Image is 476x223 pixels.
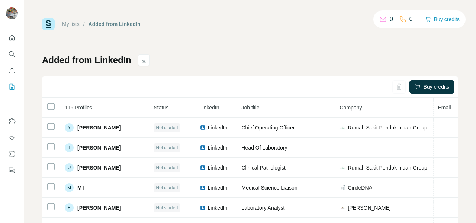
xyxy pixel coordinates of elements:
[409,80,454,94] button: Buy credits
[62,21,80,27] a: My lists
[242,125,295,131] span: Chief Operating Officer
[77,124,121,131] span: [PERSON_NAME]
[208,204,228,211] span: LinkedIn
[6,31,18,45] button: Quick start
[89,20,141,28] div: Added from LinkedIn
[348,204,391,211] span: [PERSON_NAME]
[208,164,228,171] span: LinkedIn
[348,164,427,171] span: Rumah Sakit Pondok Indah Group
[156,204,178,211] span: Not started
[200,205,206,211] img: LinkedIn logo
[77,184,84,191] span: M I
[340,105,362,111] span: Company
[6,7,18,19] img: Avatar
[6,47,18,61] button: Search
[6,131,18,144] button: Use Surfe API
[200,105,219,111] span: LinkedIn
[6,115,18,128] button: Use Surfe on LinkedIn
[242,205,285,211] span: Laboratory Analyst
[83,20,85,28] li: /
[77,144,121,151] span: [PERSON_NAME]
[340,125,346,131] img: company-logo
[208,124,228,131] span: LinkedIn
[200,185,206,191] img: LinkedIn logo
[156,184,178,191] span: Not started
[65,163,74,172] div: U
[154,105,169,111] span: Status
[242,165,286,171] span: Clinical Pathologist
[6,80,18,94] button: My lists
[65,183,74,192] div: M
[65,123,74,132] div: Y
[42,54,131,66] h1: Added from LinkedIn
[242,185,297,191] span: Medical Science Liaison
[242,105,260,111] span: Job title
[156,144,178,151] span: Not started
[6,64,18,77] button: Enrich CSV
[409,15,413,24] p: 0
[65,105,92,111] span: 119 Profiles
[390,15,393,24] p: 0
[156,164,178,171] span: Not started
[77,164,121,171] span: [PERSON_NAME]
[65,203,74,212] div: E
[348,184,372,191] span: CircleDNA
[438,105,451,111] span: Email
[348,124,427,131] span: Rumah Sakit Pondok Indah Group
[77,204,121,211] span: [PERSON_NAME]
[208,184,228,191] span: LinkedIn
[340,165,346,171] img: company-logo
[65,143,74,152] div: T
[424,83,449,91] span: Buy credits
[425,14,460,24] button: Buy credits
[242,145,287,151] span: Head Of Laboratory
[42,18,55,30] img: Surfe Logo
[200,145,206,151] img: LinkedIn logo
[200,125,206,131] img: LinkedIn logo
[200,165,206,171] img: LinkedIn logo
[6,164,18,177] button: Feedback
[156,124,178,131] span: Not started
[340,205,346,211] img: company-logo
[6,147,18,161] button: Dashboard
[208,144,228,151] span: LinkedIn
